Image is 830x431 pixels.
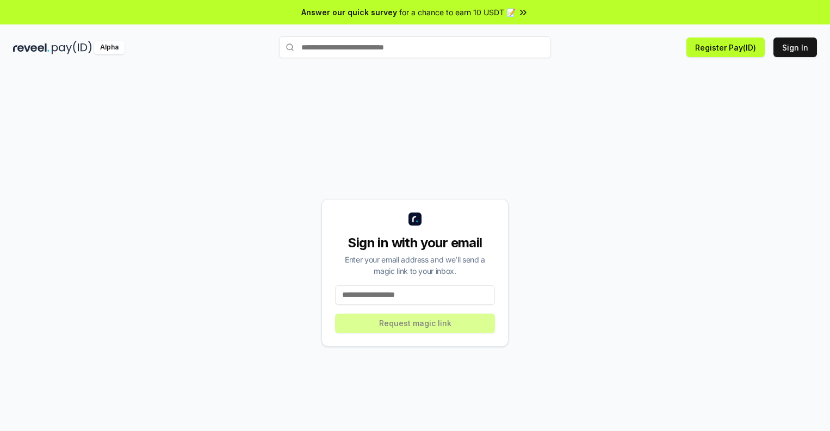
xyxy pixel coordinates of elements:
div: Alpha [94,41,125,54]
div: Sign in with your email [335,234,495,252]
img: reveel_dark [13,41,49,54]
span: Answer our quick survey [301,7,397,18]
button: Register Pay(ID) [686,38,765,57]
span: for a chance to earn 10 USDT 📝 [399,7,516,18]
img: logo_small [408,213,422,226]
button: Sign In [773,38,817,57]
div: Enter your email address and we’ll send a magic link to your inbox. [335,254,495,277]
img: pay_id [52,41,92,54]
